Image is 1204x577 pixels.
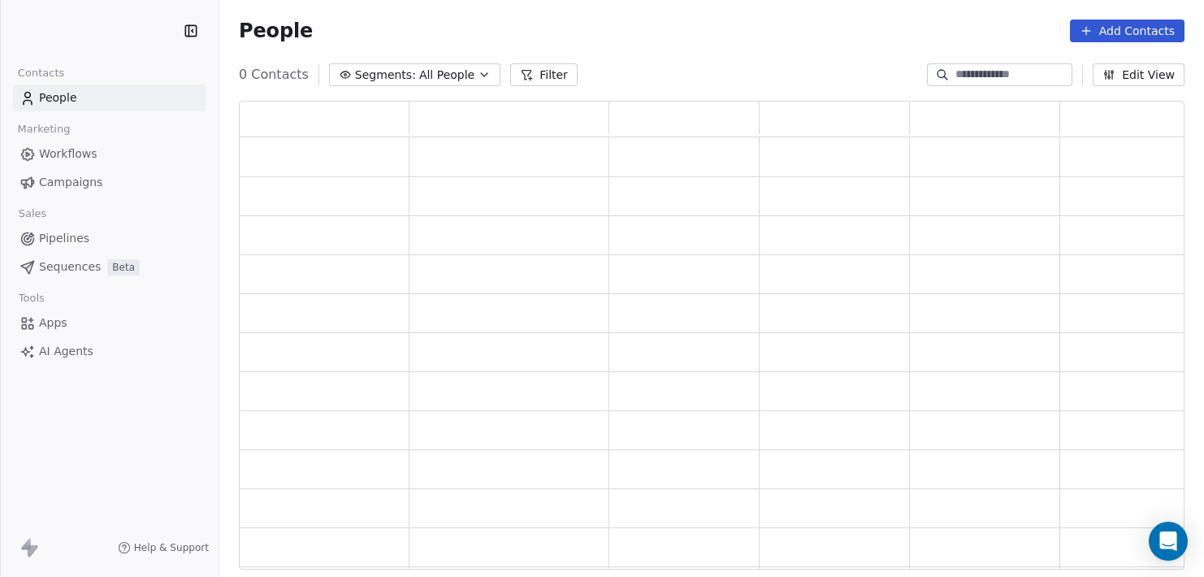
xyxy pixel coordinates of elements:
a: Workflows [13,141,206,167]
span: All People [419,67,474,84]
span: 0 Contacts [239,65,309,85]
span: Marketing [11,117,77,141]
span: Workflows [39,145,97,163]
a: Campaigns [13,169,206,196]
span: People [39,89,77,106]
span: Tools [11,286,51,310]
button: Edit View [1093,63,1185,86]
a: Help & Support [118,541,209,554]
span: People [239,19,313,43]
a: SequencesBeta [13,254,206,280]
span: Apps [39,315,67,332]
span: Beta [107,259,140,275]
span: AI Agents [39,343,93,360]
button: Add Contacts [1070,20,1185,42]
span: Sales [11,202,54,226]
span: Contacts [11,61,71,85]
span: Campaigns [39,174,102,191]
a: AI Agents [13,338,206,365]
a: People [13,85,206,111]
div: Open Intercom Messenger [1149,522,1188,561]
span: Segments: [355,67,416,84]
button: Filter [510,63,578,86]
span: Sequences [39,258,101,275]
span: Help & Support [134,541,209,554]
a: Apps [13,310,206,336]
a: Pipelines [13,225,206,252]
span: Pipelines [39,230,89,247]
